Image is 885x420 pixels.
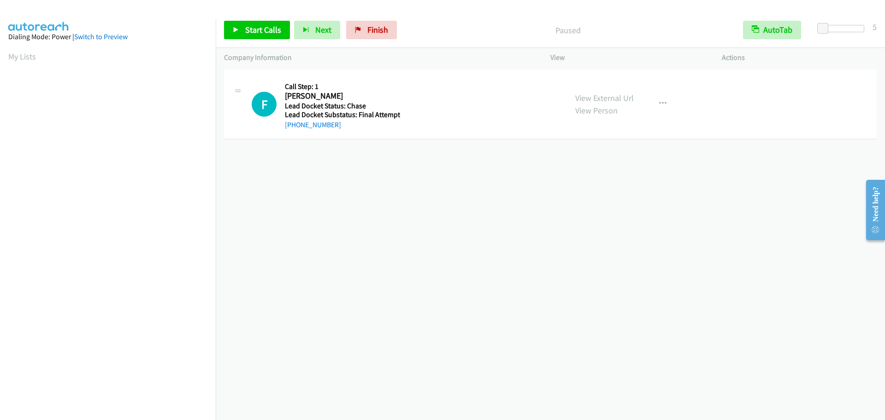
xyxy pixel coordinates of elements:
span: Next [315,24,331,35]
a: My Lists [8,51,36,62]
button: Next [294,21,340,39]
a: View External Url [575,93,634,103]
div: The call is yet to be attempted [252,92,277,117]
a: Finish [346,21,397,39]
h5: Lead Docket Substatus: Final Attempt [285,110,400,119]
h5: Lead Docket Status: Chase [285,101,400,111]
p: Actions [722,52,877,63]
iframe: Resource Center [858,173,885,247]
h1: F [252,92,277,117]
a: Start Calls [224,21,290,39]
div: 5 [873,21,877,33]
a: [PHONE_NUMBER] [285,120,341,129]
a: View Person [575,105,618,116]
h2: [PERSON_NAME] [285,91,398,101]
button: AutoTab [743,21,801,39]
div: Dialing Mode: Power | [8,31,207,42]
span: Start Calls [245,24,281,35]
a: Switch to Preview [74,32,128,41]
span: Finish [367,24,388,35]
p: Company Information [224,52,534,63]
p: Paused [409,24,726,36]
p: View [550,52,705,63]
h5: Call Step: 1 [285,82,400,91]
